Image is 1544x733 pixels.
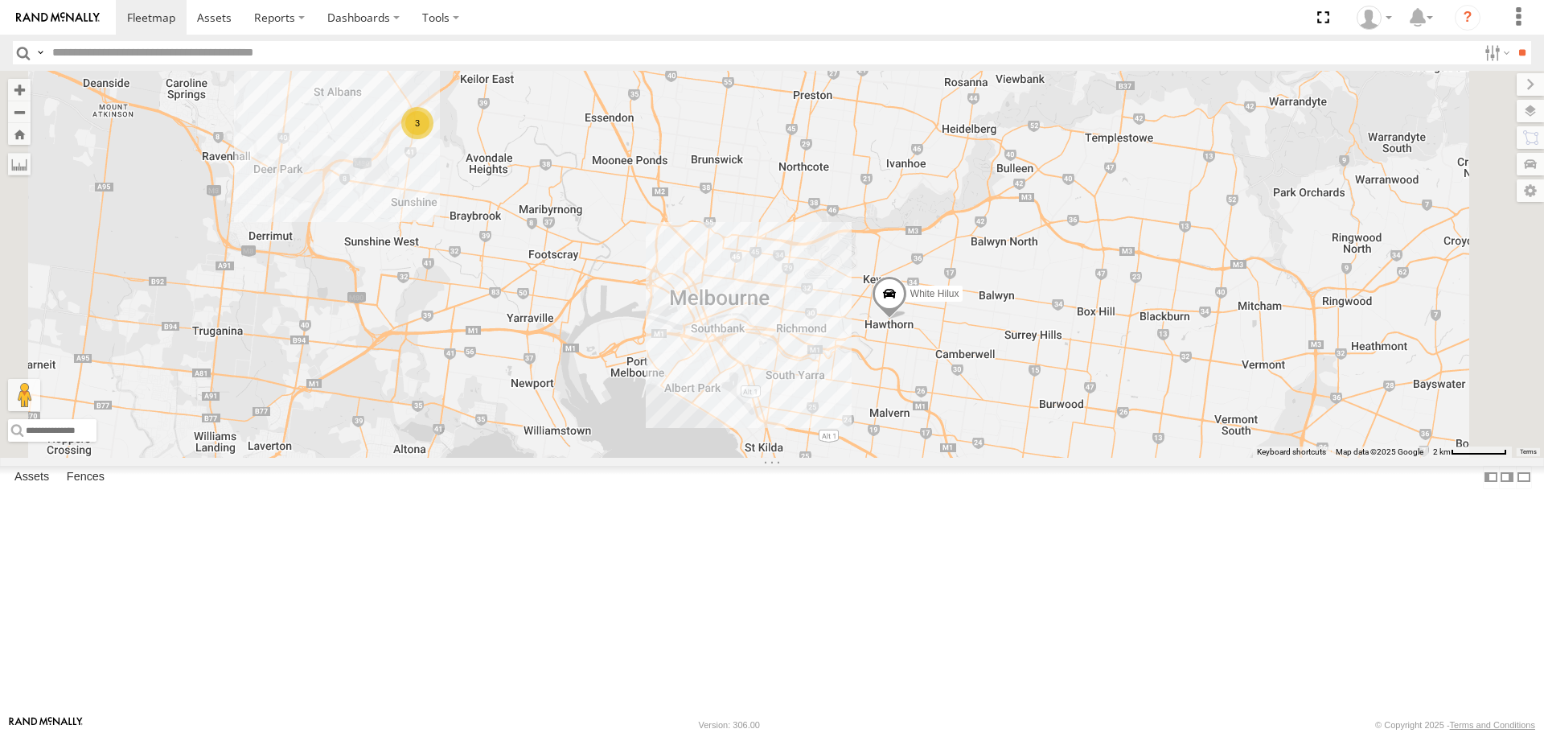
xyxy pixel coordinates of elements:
[1428,447,1512,458] button: Map Scale: 2 km per 66 pixels
[1478,41,1513,64] label: Search Filter Options
[8,79,31,101] button: Zoom in
[1336,447,1423,456] span: Map data ©2025 Google
[1375,720,1535,730] div: © Copyright 2025 -
[1483,466,1499,489] label: Dock Summary Table to the Left
[8,101,31,123] button: Zoom out
[59,467,113,489] label: Fences
[1455,5,1480,31] i: ?
[8,379,40,411] button: Drag Pegman onto the map to open Street View
[1517,179,1544,202] label: Map Settings
[1257,447,1326,458] button: Keyboard shortcuts
[8,123,31,145] button: Zoom Home
[6,467,57,489] label: Assets
[8,153,31,175] label: Measure
[910,288,959,299] span: White Hilux
[16,12,100,23] img: rand-logo.svg
[1433,447,1451,456] span: 2 km
[1516,466,1532,489] label: Hide Summary Table
[1351,6,1398,30] div: John Vu
[699,720,760,730] div: Version: 306.00
[9,717,83,733] a: Visit our Website
[1499,466,1515,489] label: Dock Summary Table to the Right
[1520,448,1537,455] a: Terms (opens in new tab)
[401,107,433,139] div: 3
[1450,720,1535,730] a: Terms and Conditions
[34,41,47,64] label: Search Query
